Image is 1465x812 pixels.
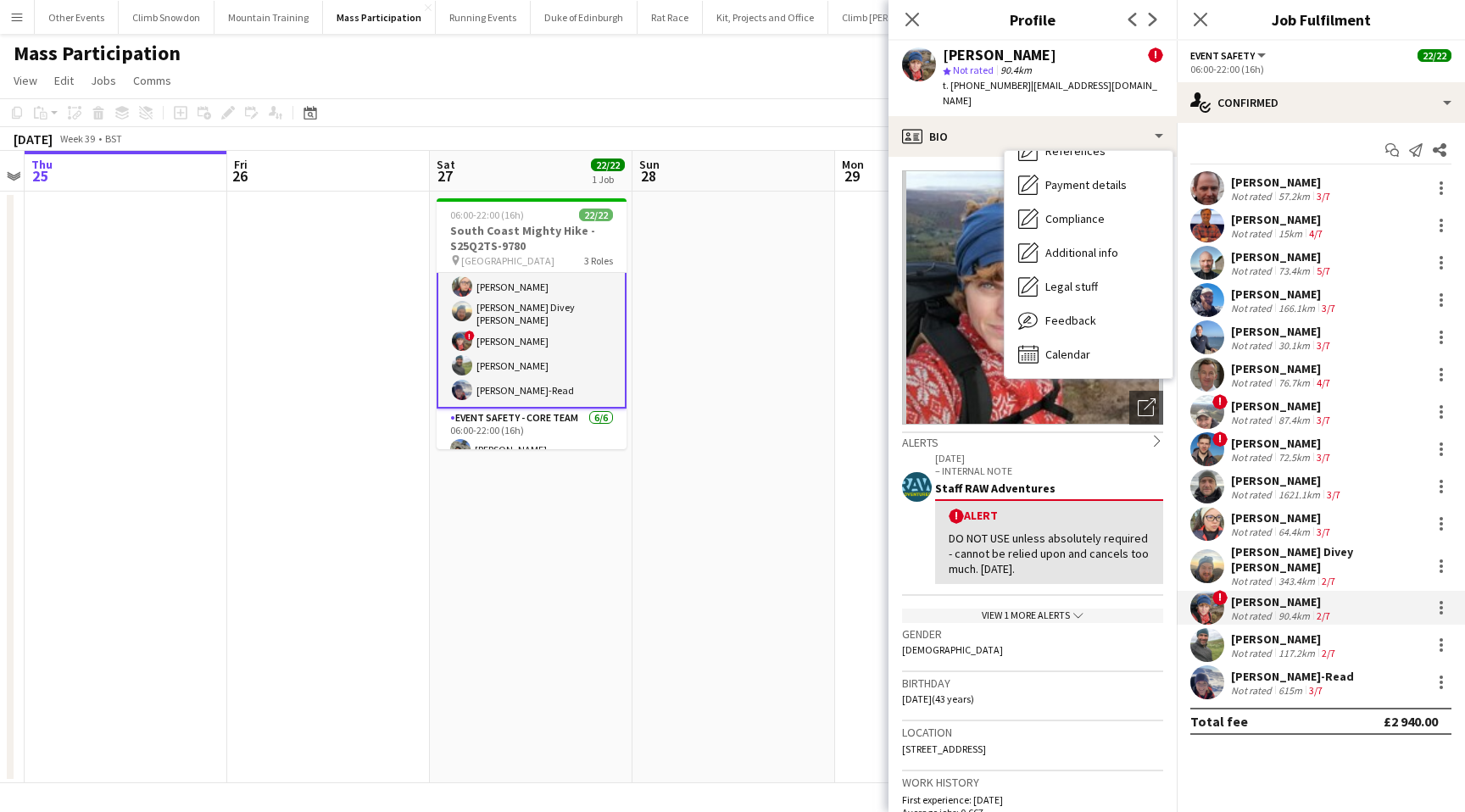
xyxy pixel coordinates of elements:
a: Jobs [84,70,123,92]
div: Confirmed [1177,82,1465,123]
app-skills-label: 2/7 [1317,609,1330,622]
div: 117.2km [1275,647,1318,659]
div: 64.4km [1275,526,1313,538]
span: [DATE] (43 years) [902,692,974,705]
app-skills-label: 3/7 [1317,339,1330,352]
button: Climb Snowdon [119,1,214,34]
span: ! [949,509,964,524]
span: View [14,73,37,88]
p: – INTERNAL NOTE [935,464,1163,477]
h3: Gender [902,626,1163,642]
span: Edit [54,73,74,88]
div: BST [105,132,122,145]
span: ! [1212,590,1228,605]
app-skills-label: 3/7 [1309,684,1323,697]
div: Not rated [1231,190,1275,203]
div: [PERSON_NAME] [1231,286,1339,302]
button: Climb [PERSON_NAME] [828,1,955,34]
div: [PERSON_NAME] [1231,361,1334,376]
span: ! [465,331,475,341]
span: Feedback [1045,313,1096,328]
span: 06:00-22:00 (16h) [450,209,524,221]
div: Calendar [1005,337,1173,371]
app-skills-label: 5/7 [1317,264,1330,277]
span: Sun [639,157,660,172]
span: Jobs [91,73,116,88]
div: Not rated [1231,227,1275,240]
button: Running Events [436,1,531,34]
div: [PERSON_NAME] [1231,594,1334,609]
span: 22/22 [591,159,625,171]
div: [PERSON_NAME] [1231,510,1334,526]
div: [PERSON_NAME] [1231,175,1334,190]
span: Fri [234,157,248,172]
div: Open photos pop-in [1129,391,1163,425]
div: Payment details [1005,168,1173,202]
div: 15km [1275,227,1306,240]
p: First experience: [DATE] [902,793,1163,806]
app-skills-label: 3/7 [1317,190,1330,203]
span: t. [PHONE_NUMBER] [943,79,1031,92]
div: [PERSON_NAME] [1231,398,1334,414]
button: Kit, Projects and Office [703,1,828,34]
div: [PERSON_NAME] Divey [PERSON_NAME] [1231,544,1424,575]
span: 29 [839,166,864,186]
div: [PERSON_NAME] [1231,324,1334,339]
app-skills-label: 3/7 [1322,302,1335,314]
span: Calendar [1045,347,1090,362]
div: 90.4km [1275,609,1313,622]
app-skills-label: 2/7 [1322,575,1335,587]
span: 22/22 [1418,49,1451,62]
span: Week 39 [56,132,98,145]
div: [PERSON_NAME] [1231,631,1339,647]
span: Additional info [1045,245,1118,260]
div: Additional info [1005,236,1173,270]
button: Event Safety [1190,49,1268,62]
div: 30.1km [1275,339,1313,352]
app-skills-label: 2/7 [1322,647,1335,659]
div: Not rated [1231,609,1275,622]
h3: Work history [902,775,1163,790]
h1: Mass Participation [14,41,181,66]
div: Legal stuff [1005,270,1173,303]
app-job-card: 06:00-22:00 (16h)22/22South Coast Mighty Hike - S25Q2TS-9780 [GEOGRAPHIC_DATA]3 Roles![PERSON_NAM... [437,198,627,449]
div: [PERSON_NAME]-Read [1231,669,1354,684]
span: Mon [842,157,864,172]
span: Compliance [1045,211,1105,226]
button: Duke of Edinburgh [531,1,638,34]
div: Compliance [1005,202,1173,236]
div: Not rated [1231,414,1275,426]
span: [STREET_ADDRESS] [902,742,986,755]
div: 72.5km [1275,451,1313,464]
div: 1 Job [592,173,624,186]
div: Not rated [1231,526,1275,538]
app-skills-label: 3/7 [1317,414,1330,426]
app-skills-label: 3/7 [1317,451,1330,464]
div: Not rated [1231,684,1275,697]
app-skills-label: 4/7 [1309,227,1323,240]
span: Not rated [953,64,994,76]
div: Feedback [1005,303,1173,337]
div: 166.1km [1275,302,1318,314]
button: Mass Participation [323,1,436,34]
span: 28 [637,166,660,186]
span: 3 Roles [584,254,613,267]
div: 87.4km [1275,414,1313,426]
div: 76.7km [1275,376,1313,389]
span: Legal stuff [1045,279,1098,294]
span: 27 [434,166,455,186]
div: 57.2km [1275,190,1313,203]
span: [DEMOGRAPHIC_DATA] [902,643,1003,656]
div: Not rated [1231,376,1275,389]
div: 73.4km [1275,264,1313,277]
a: Comms [126,70,178,92]
div: DO NOT USE unless absolutely required - cannot be relied upon and cancels too much. [DATE]. [949,531,1150,577]
div: £2 940.00 [1384,713,1438,730]
div: Staff RAW Adventures [935,481,1163,496]
a: Edit [47,70,81,92]
div: View 1 more alerts [902,609,1163,623]
h3: Profile [888,8,1177,31]
span: Payment details [1045,177,1127,192]
span: ! [1212,431,1228,447]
